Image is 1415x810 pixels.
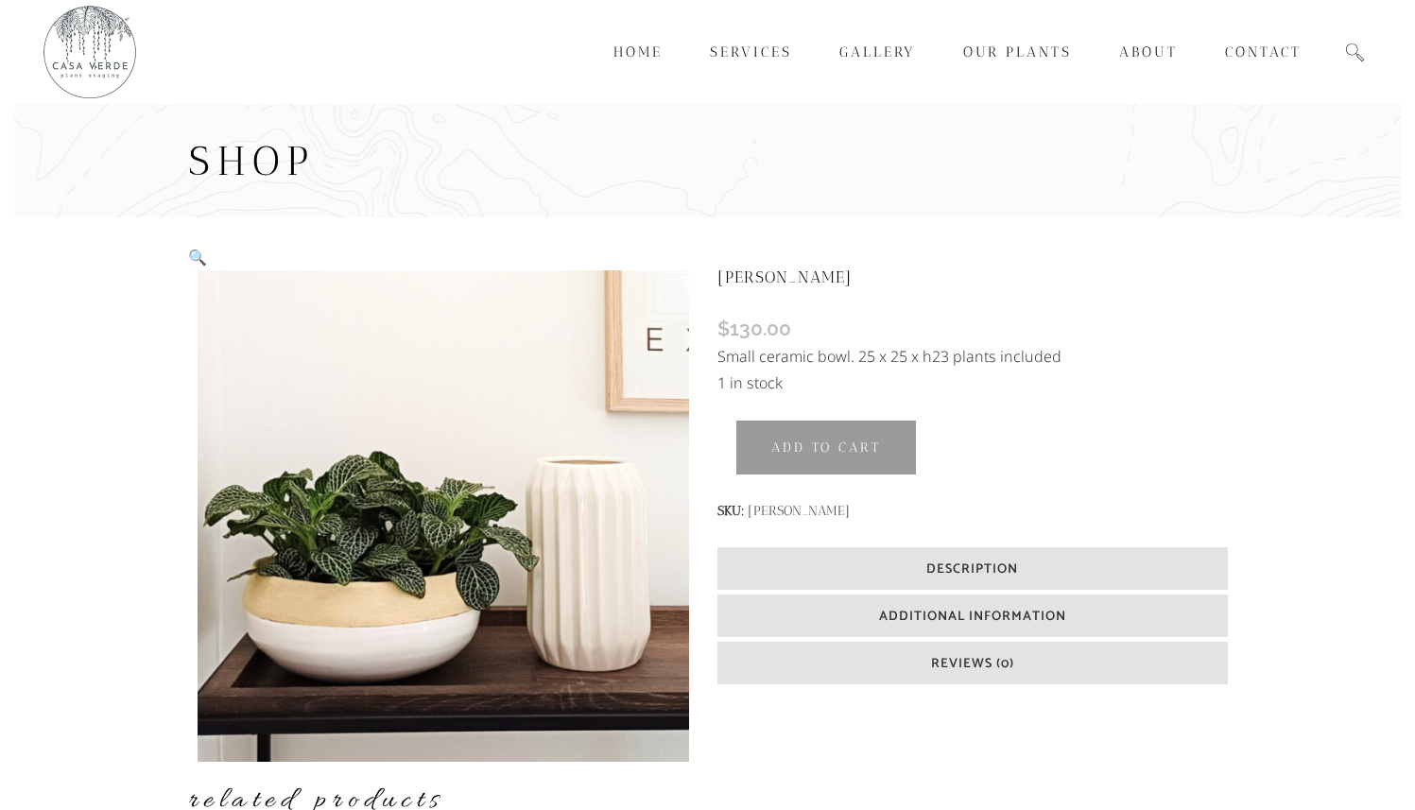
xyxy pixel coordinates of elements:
[735,420,917,475] button: Add to cart
[613,43,663,60] span: Home
[710,43,792,60] span: Services
[1119,43,1178,60] span: About
[188,246,699,270] a: View full-screen image gallery
[717,317,730,340] span: $
[931,653,1014,675] span: Reviews (0)
[717,246,1228,308] h1: [PERSON_NAME]
[188,249,207,267] span: 🔍
[717,499,1228,524] span: SKU:
[188,137,316,185] span: Shop
[198,270,689,762] img: IRENE
[879,606,1066,628] span: Additional Information
[717,370,1228,396] p: 1 in stock
[717,343,1228,370] p: Small ceramic bowl. 25 x 25 x h23 plants included
[748,503,850,519] span: [PERSON_NAME]
[926,559,1018,580] span: Description
[963,43,1072,60] span: Our Plants
[839,43,916,60] span: Gallery
[717,317,791,340] bdi: 130.00
[1225,43,1302,60] span: Contact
